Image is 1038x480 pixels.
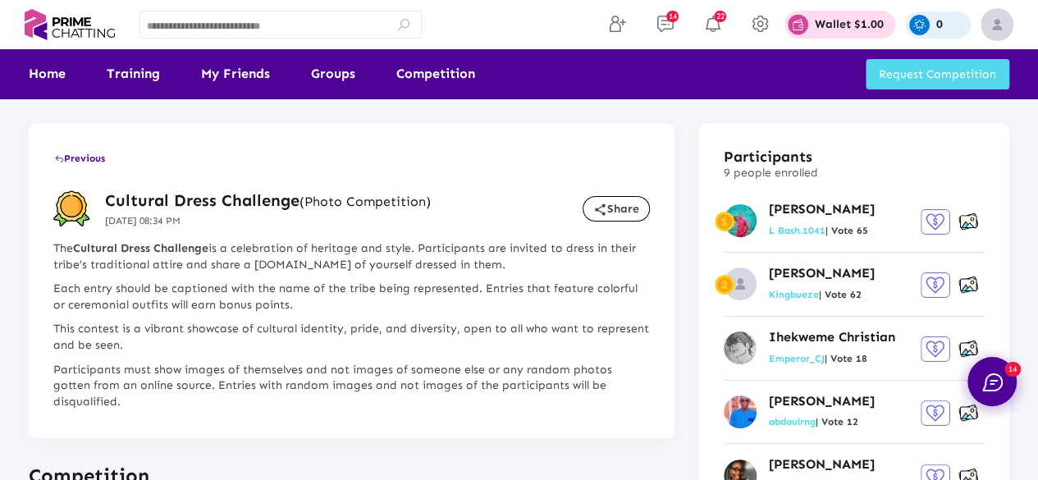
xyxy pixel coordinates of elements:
p: [DATE] 08:34 PM [105,213,431,228]
a: Training [107,49,160,98]
em: | Vote 62 [819,289,862,300]
h3: Participants [724,148,818,167]
button: Request Competition [866,59,1009,89]
img: chat.svg [982,373,1003,391]
button: Share [583,196,650,222]
span: Share [593,202,639,216]
small: (Photo Competition) [300,194,431,209]
span: Previous [54,153,105,164]
strong: Cultural Dress Challenge [73,241,208,255]
p: [PERSON_NAME] [769,265,875,282]
p: [PERSON_NAME] [769,456,875,473]
em: | Vote 65 [825,225,868,236]
img: 683ed4866530a9605a755410_1756324506508.png [724,331,757,364]
a: Competition [396,49,475,98]
h3: Cultural Dress Challenge [105,190,431,211]
img: competition-badge.svg [53,190,90,227]
img: winner-one-badge.svg [715,212,734,231]
a: My Friends [201,49,270,98]
img: 685ac97471744e6fe051d443_1755610091860.png [724,395,757,428]
img: 6872abc575df9738c07e7a0d_1757525292585.png [724,204,757,237]
span: 14 [666,11,679,22]
span: Kingbueze [769,289,862,300]
p: [PERSON_NAME] [769,201,875,218]
button: Previous [53,144,106,173]
img: winner-second-badge.svg [715,275,734,295]
em: | Vote 18 [825,353,867,364]
p: 0 [936,19,943,30]
p: Ihekweme Christian [769,329,895,346]
p: This contest is a vibrant showcase of cultural identity, pride, and diversity, open to all who wa... [53,321,650,353]
span: 14 [1004,362,1021,377]
img: logo [25,5,115,44]
p: [PERSON_NAME] [769,393,875,410]
a: Groups [311,49,355,98]
p: 9 people enrolled [724,167,818,181]
img: img [981,8,1013,41]
span: Emperor_CJ [769,353,867,364]
span: abdoulrng [769,416,858,427]
span: 22 [714,11,726,22]
a: Home [29,49,66,98]
p: The is a celebration of heritage and style. Participants are invited to dress in their tribe’s tr... [53,240,650,272]
img: no_profile_image.svg [724,267,757,300]
p: Each entry should be captioned with the name of the tribe being represented. Entries that feature... [53,281,650,313]
p: Participants must show images of themselves and not images of someone else or any random photos g... [53,362,650,410]
button: 14 [967,357,1017,406]
span: L Bash.1041 [769,225,868,236]
span: Request Competition [879,67,996,81]
mat-icon: share [593,203,607,217]
em: | Vote 12 [816,416,858,427]
p: Wallet $1.00 [815,19,884,30]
